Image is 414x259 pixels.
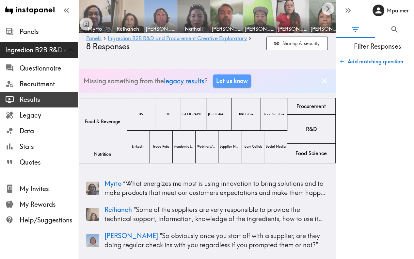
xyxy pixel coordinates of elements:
p: Missing something from the ? [84,76,208,86]
span: R&D Role [238,111,255,118]
a: Panelist thumbnailReihaneh “Some of the suppliers are very responsible to provide the technical s... [86,202,328,226]
span: [PERSON_NAME] [278,25,308,32]
span: Reihaneh [113,25,143,32]
span: 8 Responses [86,42,130,51]
button: Dismiss banner [318,75,330,87]
a: Let us know [213,74,251,88]
button: Scroll right [322,2,334,15]
span: Quotes [20,158,78,167]
a: Ingredion B2B R&D and Procurement Creative Exploratory [108,36,247,42]
span: Reihaneh [104,205,132,214]
a: Panelist thumbnail[PERSON_NAME] “So obviously once you start off with a supplier, are they doing ... [86,229,328,252]
span: Trade Pubs [151,143,170,150]
img: Panelist thumbnail [86,182,99,195]
span: My Rewards [20,200,78,209]
span: Webinars/Conf [196,143,218,150]
span: [PERSON_NAME] [245,25,275,32]
span: Nutrition [93,150,112,158]
span: Myrto [80,25,110,32]
span: [GEOGRAPHIC_DATA] [206,111,231,118]
span: US [137,111,144,118]
span: Food Sci Role [262,111,285,118]
span: Legacy [20,111,78,120]
button: Sharing & security [266,37,328,51]
img: Panelist thumbnail [86,208,99,221]
span: Data [20,126,78,136]
span: Stats [20,142,78,151]
span: [PERSON_NAME] [104,232,158,240]
span: Ingredion B2B R&D and Procurement Creative Exploratory [5,45,78,55]
p: “ What energizes me most is using innovation to bring solutions and to make products that meet ou... [104,179,328,197]
a: Panelist thumbnailMyrto “What energizes me most is using innovation to bring solutions and to mak... [86,176,328,200]
span: Nathali [179,25,209,32]
span: Food Science [294,148,328,158]
span: Panels [20,27,78,36]
span: LinkedIn [131,143,146,150]
span: [GEOGRAPHIC_DATA] [180,111,206,118]
button: Add matching question [337,55,406,68]
span: Help/Suggestions [20,216,78,225]
span: Search [390,25,399,34]
span: R&D [305,124,318,134]
span: Academic Journals [173,143,195,150]
span: Food & Beverage [84,117,122,126]
span: Filter Responses [341,42,414,51]
span: Questionnaire [20,64,78,73]
p: “ Some of the suppliers are very responsible to provide the technical support, information, knowl... [104,205,328,223]
span: [PERSON_NAME] [212,25,242,32]
span: Results [20,95,78,104]
span: UK [164,111,171,118]
h6: Mpalmer [387,7,409,14]
span: Social Media [264,143,287,150]
span: [PERSON_NAME] [146,25,176,32]
span: Team Collab [242,143,263,150]
a: Panels [86,36,102,42]
span: Procurement [295,101,327,111]
span: Myrto [104,179,121,187]
img: Panelist thumbnail [86,234,99,247]
button: Toggle between responses and questions [80,18,93,31]
button: Filter Responses [336,21,375,38]
p: “ So obviously once you start off with a supplier, are they doing regular check ins with you rega... [104,231,328,250]
a: legacy results [164,77,204,85]
span: Supplier News [218,143,241,150]
span: My Invites [20,184,78,193]
span: [PERSON_NAME] [310,25,341,32]
span: Recruitment [20,79,78,89]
